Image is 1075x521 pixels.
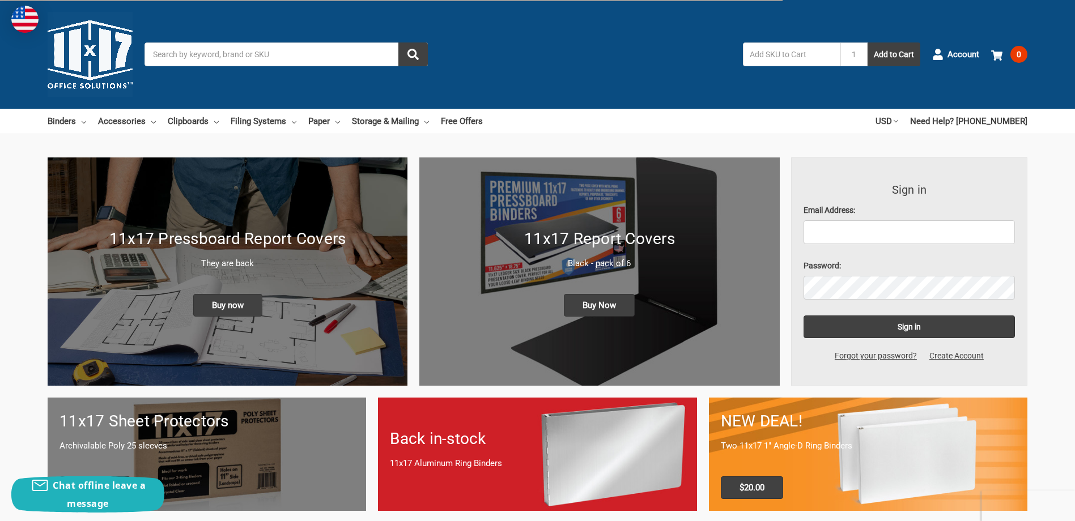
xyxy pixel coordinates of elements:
[48,109,86,134] a: Binders
[868,42,920,66] button: Add to Cart
[923,350,990,362] a: Create Account
[932,40,979,69] a: Account
[743,42,840,66] input: Add SKU to Cart
[11,6,39,33] img: duty and tax information for United States
[828,350,923,362] a: Forgot your password?
[378,398,696,510] a: Back in-stock 11x17 Aluminum Ring Binders
[60,409,354,433] h1: 11x17 Sheet Protectors
[441,109,483,134] a: Free Offers
[48,398,366,510] a: 11x17 sheet protectors 11x17 Sheet Protectors Archivalable Poly 25 sleeves Buy Now
[60,227,396,251] h1: 11x17 Pressboard Report Covers
[981,490,1075,521] iframe: Google Customer Reviews
[168,109,219,134] a: Clipboards
[53,479,146,510] span: Chat offline leave a message
[390,427,685,451] h1: Back in-stock
[231,109,296,134] a: Filing Systems
[1010,46,1027,63] span: 0
[804,315,1015,338] input: Sign in
[11,476,164,513] button: Chat offline leave a message
[947,48,979,61] span: Account
[991,40,1027,69] a: 0
[804,260,1015,272] label: Password:
[145,42,428,66] input: Search by keyword, brand or SKU
[804,204,1015,216] label: Email Address:
[308,109,340,134] a: Paper
[390,457,685,470] p: 11x17 Aluminum Ring Binders
[352,109,429,134] a: Storage & Mailing
[721,409,1015,433] h1: NEW DEAL!
[48,157,407,386] a: New 11x17 Pressboard Binders 11x17 Pressboard Report Covers They are back Buy now
[48,157,407,386] img: New 11x17 Pressboard Binders
[431,257,767,270] p: Black - pack of 6
[910,109,1027,134] a: Need Help? [PHONE_NUMBER]
[98,109,156,134] a: Accessories
[419,157,779,386] img: 11x17 Report Covers
[419,157,779,386] a: 11x17 Report Covers 11x17 Report Covers Black - pack of 6 Buy Now
[804,181,1015,198] h3: Sign in
[48,12,133,97] img: 11x17.com
[431,227,767,251] h1: 11x17 Report Covers
[709,398,1027,510] a: 11x17 Binder 2-pack only $20.00 NEW DEAL! Two 11x17 1" Angle-D Ring Binders $20.00
[721,439,1015,452] p: Two 11x17 1" Angle-D Ring Binders
[876,109,898,134] a: USD
[60,439,354,452] p: Archivalable Poly 25 sleeves
[193,294,262,317] span: Buy now
[564,294,635,317] span: Buy Now
[721,476,783,499] span: $20.00
[60,257,396,270] p: They are back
